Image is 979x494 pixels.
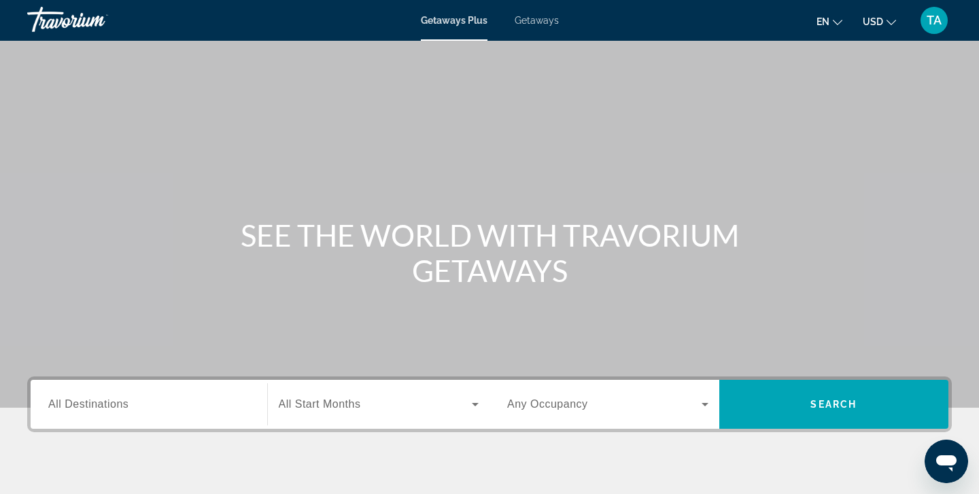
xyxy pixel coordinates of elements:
[817,16,829,27] span: en
[31,380,948,429] div: Search widget
[48,397,250,413] input: Select destination
[235,217,744,288] h1: SEE THE WORLD WITH TRAVORIUM GETAWAYS
[719,380,949,429] button: Search
[507,398,588,410] span: Any Occupancy
[916,6,952,35] button: User Menu
[810,399,857,410] span: Search
[925,440,968,483] iframe: Button to launch messaging window
[927,14,942,27] span: TA
[421,15,487,26] a: Getaways Plus
[863,16,883,27] span: USD
[27,3,163,38] a: Travorium
[515,15,559,26] a: Getaways
[48,398,128,410] span: All Destinations
[863,12,896,31] button: Change currency
[279,398,361,410] span: All Start Months
[817,12,842,31] button: Change language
